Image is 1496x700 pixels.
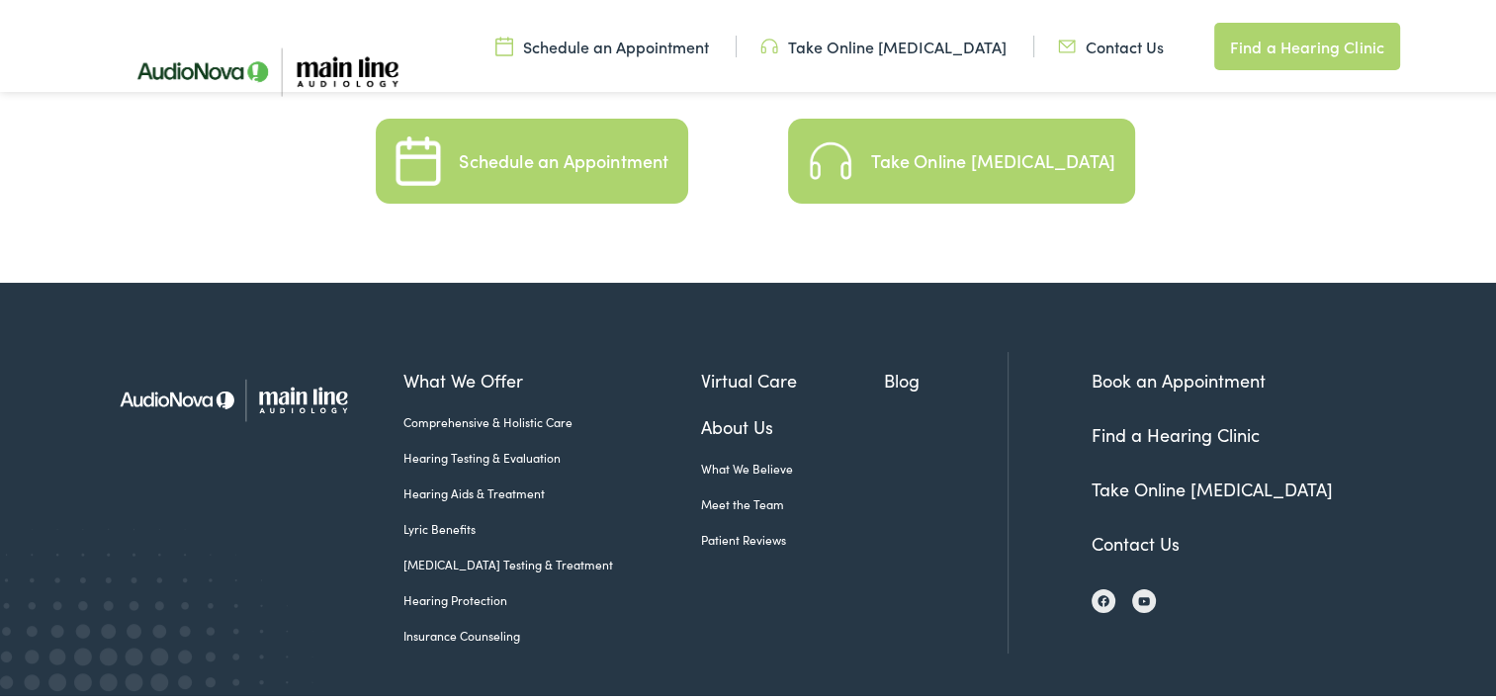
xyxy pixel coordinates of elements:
img: utility icon [760,33,778,54]
a: Patient Reviews [701,528,885,546]
a: Schedule an Appointment [495,33,709,54]
img: Main Line Audiology [103,349,375,445]
img: utility icon [495,33,513,54]
img: Facebook icon, indicating the presence of the site or brand on the social media platform. [1098,592,1109,604]
img: Take an Online Hearing Test [806,133,855,183]
a: Insurance Counseling [403,624,701,642]
a: Find a Hearing Clinic [1092,419,1260,444]
a: Comprehensive & Holistic Care [403,410,701,428]
a: Virtual Care [701,364,885,391]
a: [MEDICAL_DATA] Testing & Treatment [403,553,701,570]
img: YouTube [1138,593,1150,604]
a: Contact Us [1058,33,1164,54]
img: utility icon [1058,33,1076,54]
a: Contact Us [1092,528,1180,553]
img: Schedule an Appointment [394,133,443,183]
a: About Us [701,410,885,437]
a: What We Believe [701,457,885,475]
a: Lyric Benefits [403,517,701,535]
a: Hearing Testing & Evaluation [403,446,701,464]
a: Take Online [MEDICAL_DATA] [1092,474,1333,498]
div: Schedule an Appointment [459,149,668,167]
div: Take Online [MEDICAL_DATA] [871,149,1115,167]
a: Meet the Team [701,492,885,510]
a: What We Offer [403,364,701,391]
a: Hearing Protection [403,588,701,606]
a: Book an Appointment [1092,365,1266,390]
a: Hearing Aids & Treatment [403,481,701,499]
a: Schedule an Appointment Schedule an Appointment [376,116,688,201]
a: Take Online [MEDICAL_DATA] [760,33,1007,54]
a: Blog [884,364,1008,391]
a: Find a Hearing Clinic [1214,20,1400,67]
a: Take an Online Hearing Test Take Online [MEDICAL_DATA] [788,116,1134,201]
